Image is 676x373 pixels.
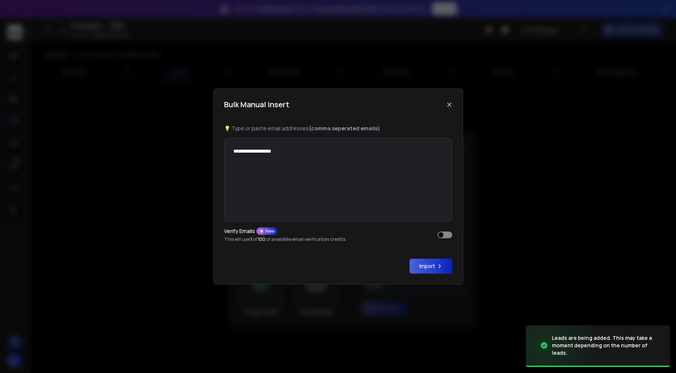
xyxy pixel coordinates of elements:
[224,229,255,234] p: Verify Emails
[256,227,278,235] div: New
[258,236,265,242] span: 100
[526,323,600,368] img: image
[224,125,452,132] p: 💡 Type or paste email addresses
[224,99,289,110] h1: Bulk Manual Insert
[410,259,452,274] button: Import
[309,125,380,132] b: (comma seperated emails)
[224,236,346,242] p: This will use of of available email verification credits.
[552,334,661,357] div: Leads are being added. This may take a moment depending on the number of leads.
[250,236,252,242] span: 1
